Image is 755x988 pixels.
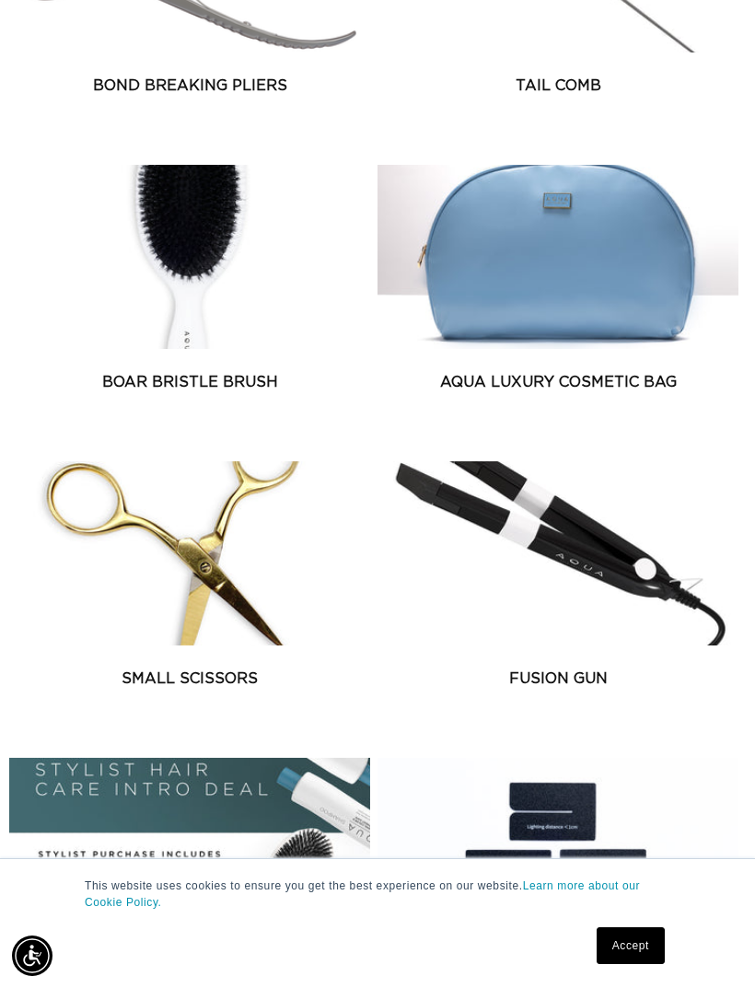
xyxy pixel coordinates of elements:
[377,668,738,690] a: Fusion Gun
[85,878,670,911] p: This website uses cookies to ensure you get the best experience on our website.
[377,75,738,97] a: Tail Comb
[12,936,52,976] div: Accessibility Menu
[377,371,738,393] a: AQUA Luxury Cosmetic Bag
[9,668,370,690] a: Small Scissors
[597,927,665,964] a: Accept
[9,75,370,97] a: Bond Breaking Pliers
[9,371,370,393] a: Boar Bristle Brush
